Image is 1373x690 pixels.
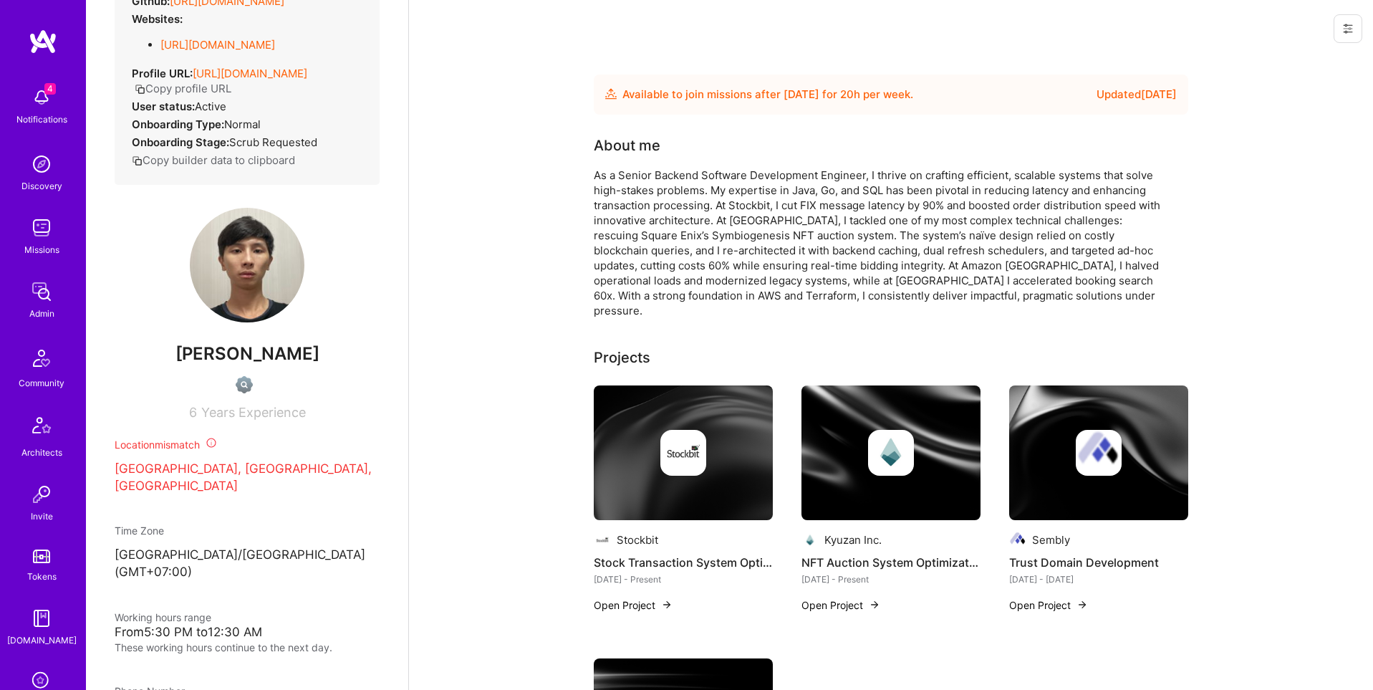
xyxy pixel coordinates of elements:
[132,135,229,149] strong: Onboarding Stage:
[132,12,183,26] strong: Websites:
[229,135,317,149] span: Scrub Requested
[1097,86,1177,103] div: Updated [DATE]
[33,550,50,563] img: tokens
[27,569,57,584] div: Tokens
[27,480,56,509] img: Invite
[190,208,304,322] img: User Avatar
[16,112,67,127] div: Notifications
[115,611,211,623] span: Working hours range
[594,572,773,587] div: [DATE] - Present
[1009,598,1088,613] button: Open Project
[31,509,53,524] div: Invite
[115,343,380,365] span: [PERSON_NAME]
[1032,532,1070,547] div: Sembly
[1076,430,1122,476] img: Company logo
[617,532,658,547] div: Stockbit
[605,88,617,100] img: Availability
[801,385,981,520] img: cover
[115,547,380,581] p: [GEOGRAPHIC_DATA]/[GEOGRAPHIC_DATA] (GMT+07:00 )
[594,385,773,520] img: cover
[1076,599,1088,610] img: arrow-right
[869,599,880,610] img: arrow-right
[622,86,913,103] div: Available to join missions after [DATE] for h per week .
[132,153,295,168] button: Copy builder data to clipboard
[135,81,231,96] button: Copy profile URL
[193,67,307,80] a: [URL][DOMAIN_NAME]
[801,532,819,549] img: Company logo
[132,118,224,131] strong: Onboarding Type:
[21,178,62,193] div: Discovery
[27,604,56,633] img: guide book
[660,430,706,476] img: Company logo
[236,376,253,393] img: Not Scrubbed
[24,341,59,375] img: Community
[801,598,880,613] button: Open Project
[27,150,56,178] img: discovery
[132,155,143,166] i: icon Copy
[115,437,380,452] div: Location mismatch
[115,461,380,495] p: [GEOGRAPHIC_DATA], [GEOGRAPHIC_DATA], [GEOGRAPHIC_DATA]
[824,532,882,547] div: Kyuzan Inc.
[135,84,145,95] i: icon Copy
[115,640,380,655] div: These working hours continue to the next day.
[115,524,164,537] span: Time Zone
[44,83,56,95] span: 4
[19,375,64,390] div: Community
[27,83,56,112] img: bell
[21,445,62,460] div: Architects
[24,411,59,445] img: Architects
[594,347,650,368] div: Projects
[132,67,193,80] strong: Profile URL:
[160,38,275,52] a: [URL][DOMAIN_NAME]
[195,100,226,113] span: Active
[189,405,197,420] span: 6
[594,135,660,156] div: About me
[594,532,611,549] img: Company logo
[1009,553,1188,572] h4: Trust Domain Development
[594,553,773,572] h4: Stock Transaction System Optimization
[201,405,306,420] span: Years Experience
[594,168,1167,318] div: As a Senior Backend Software Development Engineer, I thrive on crafting efficient, scalable syste...
[594,598,673,613] button: Open Project
[224,118,261,131] span: normal
[801,553,981,572] h4: NFT Auction System Optimization
[801,572,981,587] div: [DATE] - Present
[29,306,54,321] div: Admin
[840,87,854,101] span: 20
[661,599,673,610] img: arrow-right
[132,100,195,113] strong: User status:
[7,633,77,648] div: [DOMAIN_NAME]
[1009,532,1026,549] img: Company logo
[1009,572,1188,587] div: [DATE] - [DATE]
[115,625,380,640] div: From 5:30 PM to 12:30 AM
[29,29,57,54] img: logo
[27,277,56,306] img: admin teamwork
[27,214,56,242] img: teamwork
[868,430,914,476] img: Company logo
[24,242,59,257] div: Missions
[1009,385,1188,520] img: cover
